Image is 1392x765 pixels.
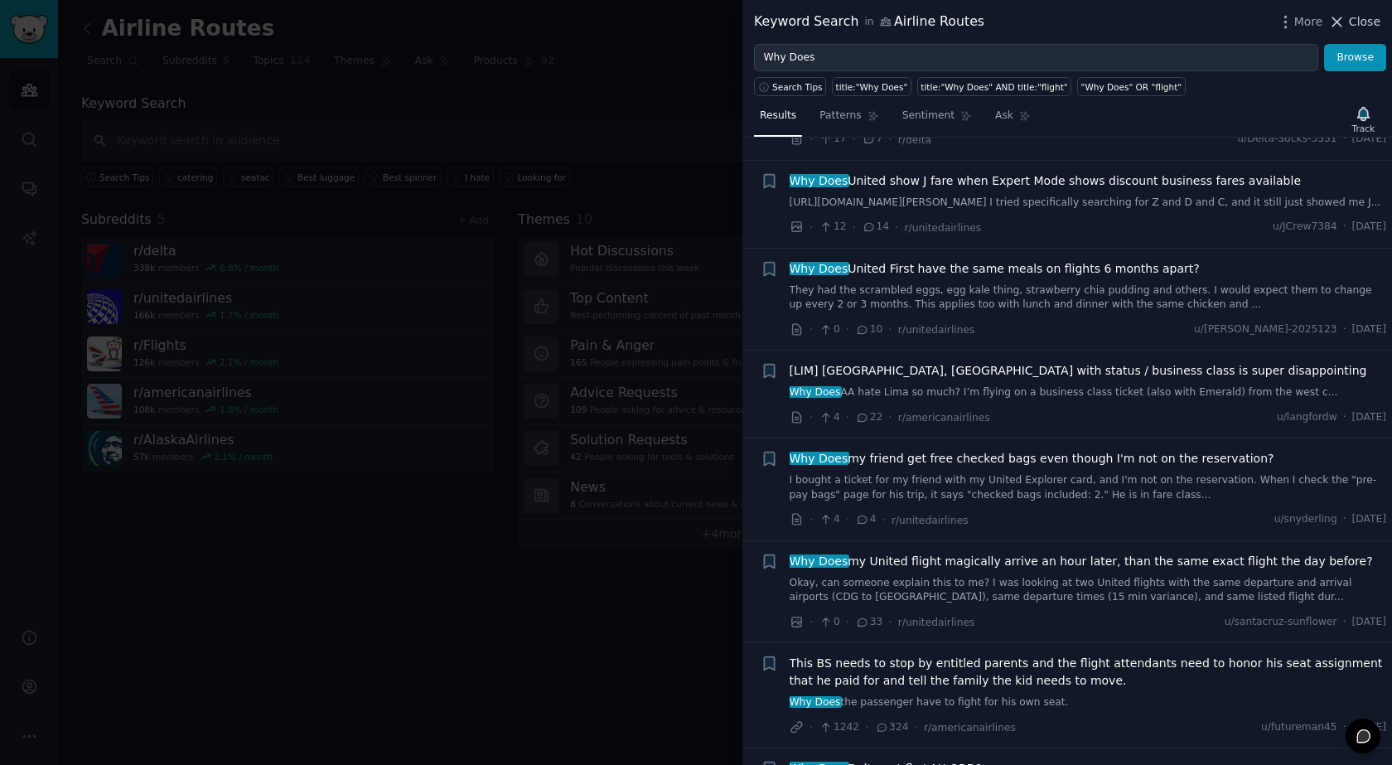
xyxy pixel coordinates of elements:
[1352,123,1375,134] div: Track
[1343,132,1346,147] span: ·
[788,452,849,465] span: Why Does
[790,172,1302,190] a: Why DoesUnited show J fare when Expert Mode shows discount business fares available
[989,103,1037,137] a: Ask
[888,131,892,148] span: ·
[921,81,1067,93] div: title:"Why Does" AND title:"flight"
[788,262,849,275] span: Why Does
[832,77,911,96] a: title:"Why Does"
[790,172,1302,190] span: United show J fare when Expert Mode shows discount business fares available
[898,324,975,336] span: r/unitedairlines
[810,131,813,148] span: ·
[1343,322,1346,337] span: ·
[819,410,839,425] span: 4
[790,473,1387,502] a: I bought a ticket for my friend with my United Explorer card, and I'm not on the reservation. Whe...
[1277,410,1337,425] span: u/langfordw
[790,655,1387,690] a: This BS needs to stop by entitled parents and the flight attendants need to honor his seat assign...
[1352,132,1386,147] span: [DATE]
[754,12,984,32] div: Keyword Search Airline Routes
[862,132,882,147] span: 7
[855,322,882,337] span: 10
[1343,410,1346,425] span: ·
[865,719,868,736] span: ·
[898,617,975,628] span: r/unitedairlines
[846,409,849,426] span: ·
[1225,615,1337,630] span: u/santacruz-sunflower
[819,132,846,147] span: 17
[853,219,856,236] span: ·
[790,553,1373,570] a: Why Doesmy United flight magically arrive an hour later, than the same exact flight the day before?
[898,134,931,146] span: r/delta
[790,695,1387,710] a: Why Doesthe passenger have to fight for his own seat.
[1352,512,1386,527] span: [DATE]
[1352,615,1386,630] span: [DATE]
[882,511,886,529] span: ·
[902,109,955,123] span: Sentiment
[914,719,917,736] span: ·
[924,722,1016,734] span: r/americanairlines
[888,321,892,338] span: ·
[846,511,849,529] span: ·
[790,196,1387,211] a: [URL][DOMAIN_NAME][PERSON_NAME] I tried specifically searching for Z and D and C, and it still ju...
[788,174,849,187] span: Why Does
[819,220,846,235] span: 12
[760,109,796,123] span: Results
[1294,13,1323,31] span: More
[895,219,898,236] span: ·
[1194,322,1337,337] span: u/[PERSON_NAME]-2025123
[819,512,839,527] span: 4
[1352,720,1386,735] span: [DATE]
[790,450,1274,467] a: Why Doesmy friend get free checked bags even though I'm not on the reservation?
[892,515,969,526] span: r/unitedairlines
[855,615,882,630] span: 33
[788,386,842,398] span: Why Does
[905,222,982,234] span: r/unitedairlines
[790,576,1387,605] a: Okay, can someone explain this to me? I was looking at two United flights with the same departure...
[995,109,1013,123] span: Ask
[819,109,861,123] span: Patterns
[864,15,873,30] span: in
[888,409,892,426] span: ·
[1274,512,1337,527] span: u/snyderling
[1324,44,1386,72] button: Browse
[836,81,908,93] div: title:"Why Does"
[898,412,990,424] span: r/americanairlines
[754,77,826,96] button: Search Tips
[862,220,889,235] span: 14
[810,719,813,736] span: ·
[754,103,802,137] a: Results
[1343,720,1346,735] span: ·
[875,720,909,735] span: 324
[888,613,892,631] span: ·
[772,81,823,93] span: Search Tips
[1273,220,1337,235] span: u/JCrew7384
[810,613,813,631] span: ·
[810,409,813,426] span: ·
[1352,220,1386,235] span: [DATE]
[855,410,882,425] span: 22
[819,720,859,735] span: 1242
[1237,132,1336,147] span: u/Delta-Sucks-3551
[1081,81,1182,93] div: "Why Does" OR "flight"
[846,613,849,631] span: ·
[810,511,813,529] span: ·
[790,385,1387,400] a: Why DoesAA hate Lima so much? I’m flying on a business class ticket (also with Emerald) from the ...
[819,322,839,337] span: 0
[853,131,856,148] span: ·
[1352,322,1386,337] span: [DATE]
[1352,410,1386,425] span: [DATE]
[1328,13,1380,31] button: Close
[1349,13,1380,31] span: Close
[1077,77,1186,96] a: "Why Does" OR "flight"
[788,696,842,708] span: Why Does
[810,219,813,236] span: ·
[1343,512,1346,527] span: ·
[790,283,1387,312] a: They had the scrambled eggs, egg kale thing, strawberry chia pudding and others. I would expect t...
[790,260,1200,278] span: United First have the same meals on flights 6 months apart?
[814,103,884,137] a: Patterns
[790,553,1373,570] span: my United flight magically arrive an hour later, than the same exact flight the day before?
[1343,615,1346,630] span: ·
[790,362,1367,380] a: [LIM] [GEOGRAPHIC_DATA], [GEOGRAPHIC_DATA] with status / business class is super disappointing
[1343,220,1346,235] span: ·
